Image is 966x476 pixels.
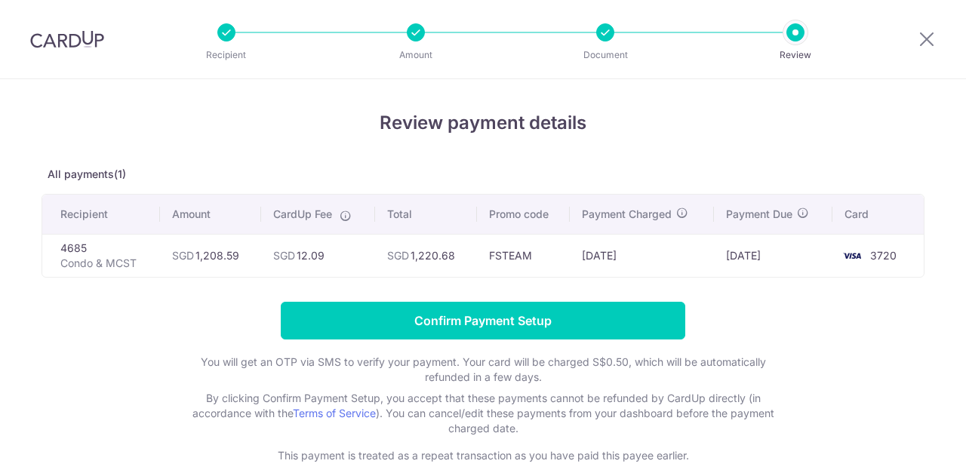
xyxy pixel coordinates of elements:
[181,355,785,385] p: You will get an OTP via SMS to verify your payment. Your card will be charged S$0.50, which will ...
[42,234,160,277] td: 4685
[273,207,332,222] span: CardUp Fee
[870,249,897,262] span: 3720
[375,234,477,277] td: 1,220.68
[477,234,570,277] td: FSTEAM
[477,195,570,234] th: Promo code
[549,48,661,63] p: Document
[360,48,472,63] p: Amount
[570,234,715,277] td: [DATE]
[273,249,295,262] span: SGD
[42,195,160,234] th: Recipient
[869,431,951,468] iframe: Opens a widget where you can find more information
[261,234,375,277] td: 12.09
[60,256,148,271] p: Condo & MCST
[181,391,785,436] p: By clicking Confirm Payment Setup, you accept that these payments cannot be refunded by CardUp di...
[837,247,867,265] img: <span class="translation_missing" title="translation missing: en.account_steps.new_confirm_form.b...
[740,48,851,63] p: Review
[171,48,282,63] p: Recipient
[387,249,409,262] span: SGD
[42,109,924,137] h4: Review payment details
[42,167,924,182] p: All payments(1)
[172,249,194,262] span: SGD
[832,195,924,234] th: Card
[160,195,261,234] th: Amount
[582,207,672,222] span: Payment Charged
[375,195,477,234] th: Total
[714,234,832,277] td: [DATE]
[293,407,376,419] a: Terms of Service
[726,207,792,222] span: Payment Due
[181,448,785,463] p: This payment is treated as a repeat transaction as you have paid this payee earlier.
[160,234,261,277] td: 1,208.59
[281,302,685,339] input: Confirm Payment Setup
[30,30,104,48] img: CardUp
